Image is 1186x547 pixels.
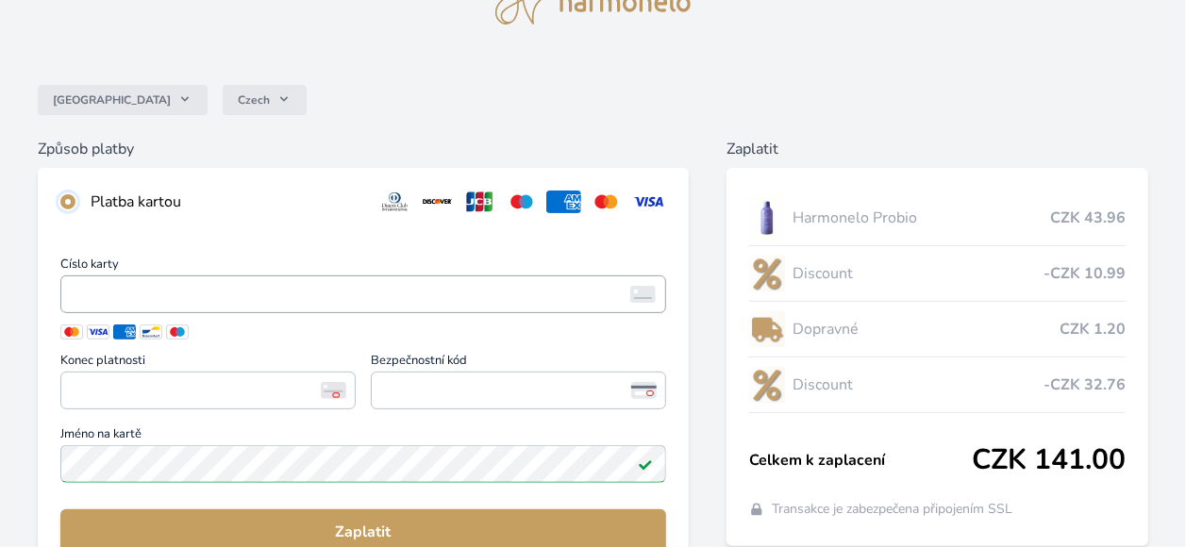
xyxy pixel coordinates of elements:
h6: Zaplatit [727,138,1148,160]
span: Zaplatit [75,521,651,543]
h6: Způsob platby [38,138,689,160]
span: Konec platnosti [60,355,356,372]
img: visa.svg [631,191,666,213]
span: Celkem k zaplacení [749,449,972,472]
span: -CZK 10.99 [1044,262,1126,285]
span: Dopravné [793,318,1060,340]
img: delivery-lo.png [749,306,785,353]
img: discount-lo.png [749,250,785,297]
iframe: Iframe pro číslo karty [69,281,658,307]
span: Jméno na kartě [60,428,666,445]
img: jcb.svg [462,191,497,213]
img: Konec platnosti [321,382,346,399]
span: Czech [238,92,270,108]
span: Číslo karty [60,258,666,275]
span: CZK 141.00 [972,443,1126,477]
span: -CZK 32.76 [1044,373,1126,396]
span: [GEOGRAPHIC_DATA] [53,92,171,108]
img: mc.svg [589,191,624,213]
iframe: Iframe pro bezpečnostní kód [379,377,658,404]
img: card [630,286,656,303]
span: Discount [793,373,1044,396]
img: amex.svg [546,191,581,213]
span: Harmonelo Probio [793,207,1050,229]
button: [GEOGRAPHIC_DATA] [38,85,208,115]
span: CZK 1.20 [1060,318,1126,340]
span: Transakce je zabezpečena připojením SSL [772,500,1012,519]
img: discount-lo.png [749,361,785,408]
span: Discount [793,262,1044,285]
div: Platba kartou [91,191,362,213]
img: Platné pole [638,456,653,472]
input: Jméno na kartěPlatné pole [60,445,666,483]
span: Bezpečnostní kód [371,355,666,372]
iframe: Iframe pro datum vypršení platnosti [69,377,347,404]
img: diners.svg [377,191,412,213]
button: Czech [223,85,307,115]
img: discover.svg [420,191,455,213]
img: maestro.svg [505,191,540,213]
img: CLEAN_PROBIO_se_stinem_x-lo.jpg [749,194,785,241]
span: CZK 43.96 [1050,207,1126,229]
